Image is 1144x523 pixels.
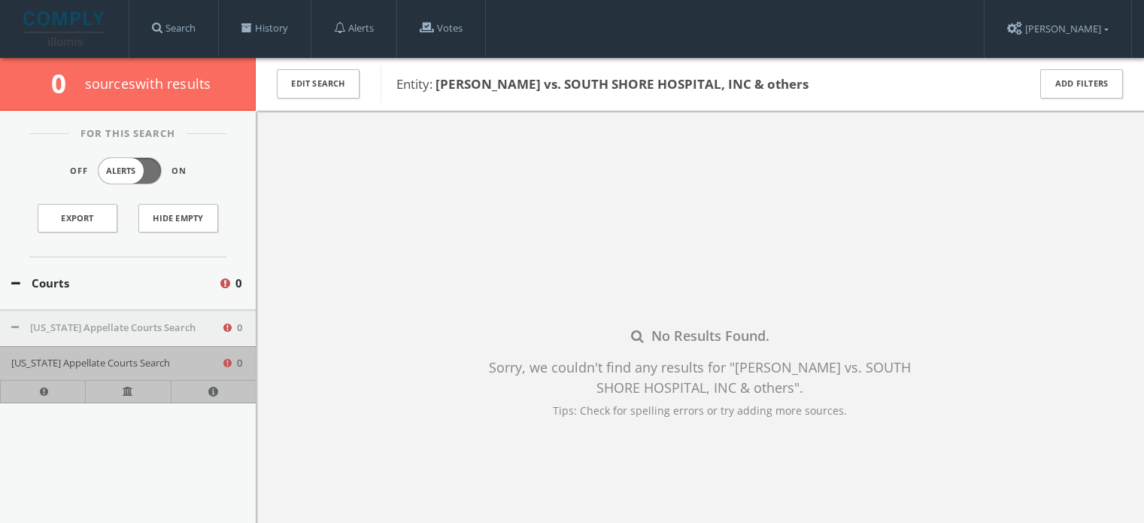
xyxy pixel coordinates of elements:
[11,275,218,292] button: Courts
[435,75,809,93] b: [PERSON_NAME] vs. SOUTH SHORE HOSPITAL, INC & others
[478,326,922,346] div: No Results Found.
[478,357,922,398] div: Sorry, we couldn't find any results for " [PERSON_NAME] vs. SOUTH SHORE HOSPITAL, INC & others " .
[11,356,221,371] button: [US_STATE] Appellate Courts Search
[69,126,187,141] span: For This Search
[138,204,218,233] button: Hide Empty
[51,65,79,101] span: 0
[38,204,117,233] a: Export
[277,69,360,99] button: Edit Search
[237,356,242,371] span: 0
[237,321,242,336] span: 0
[235,275,242,292] span: 0
[85,380,170,403] a: Verify at source
[85,74,211,93] span: source s with results
[23,11,108,46] img: illumis
[396,75,809,93] span: Entity:
[70,165,88,178] span: Off
[171,165,187,178] span: On
[11,321,221,336] button: [US_STATE] Appellate Courts Search
[1040,69,1123,99] button: Add Filters
[478,403,922,418] div: Tips: Check for spelling errors or try adding more sources.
